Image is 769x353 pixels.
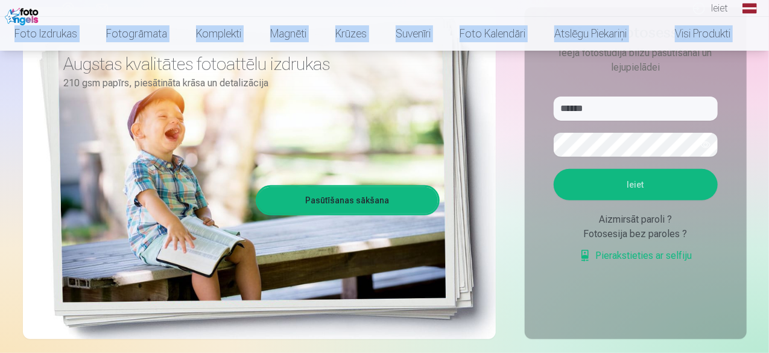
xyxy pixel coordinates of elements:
[5,5,42,25] img: /fa1
[258,187,438,214] a: Pasūtīšanas sākšana
[554,212,718,227] div: Aizmirsāt paroli ?
[381,17,445,51] a: Suvenīri
[445,17,540,51] a: Foto kalendāri
[579,249,692,263] a: Pierakstieties ar selfiju
[540,17,641,51] a: Atslēgu piekariņi
[554,227,718,241] div: Fotosesija bez paroles ?
[641,17,745,51] a: Visi produkti
[554,169,718,200] button: Ieiet
[256,17,321,51] a: Magnēti
[92,17,182,51] a: Fotogrāmata
[64,75,431,92] p: 210 gsm papīrs, piesātināta krāsa un detalizācija
[321,17,381,51] a: Krūzes
[542,46,730,75] p: Ieeja fotostudijā bilžu pasūtīšanai un lejupielādei
[64,53,431,75] h3: Augstas kvalitātes fotoattēlu izdrukas
[182,17,256,51] a: Komplekti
